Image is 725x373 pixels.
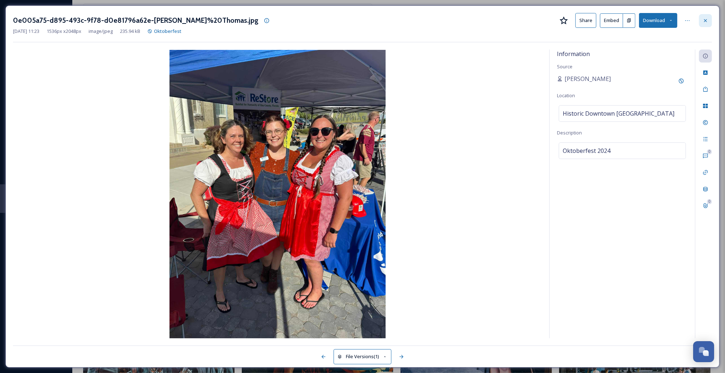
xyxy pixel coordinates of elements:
span: 1536 px x 2048 px [47,28,81,35]
span: [PERSON_NAME] [565,74,611,83]
div: 0 [707,199,712,204]
div: 0 [707,149,712,154]
button: Open Chat [693,341,714,362]
button: Download [639,13,677,28]
span: Source [557,63,572,70]
span: 235.94 kB [120,28,140,35]
span: Oktoberfest 2024 [563,146,610,155]
span: Information [557,50,590,58]
button: Embed [600,13,623,28]
h3: 0e005a75-d895-493c-9f78-d0e81796a62e-[PERSON_NAME]%20Thomas.jpg [13,15,258,26]
span: Oktoberfest [154,28,181,34]
span: [DATE] 11:23 [13,28,39,35]
span: Historic Downtown [GEOGRAPHIC_DATA] [563,109,674,118]
span: image/jpeg [89,28,113,35]
button: Share [575,13,596,28]
span: Description [557,129,582,136]
button: File Versions(1) [334,349,391,364]
span: Location [557,92,575,99]
img: 0e005a75-d895-493c-9f78-d0e81796a62e-Natalie%2520Thomas.jpg [13,50,542,338]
